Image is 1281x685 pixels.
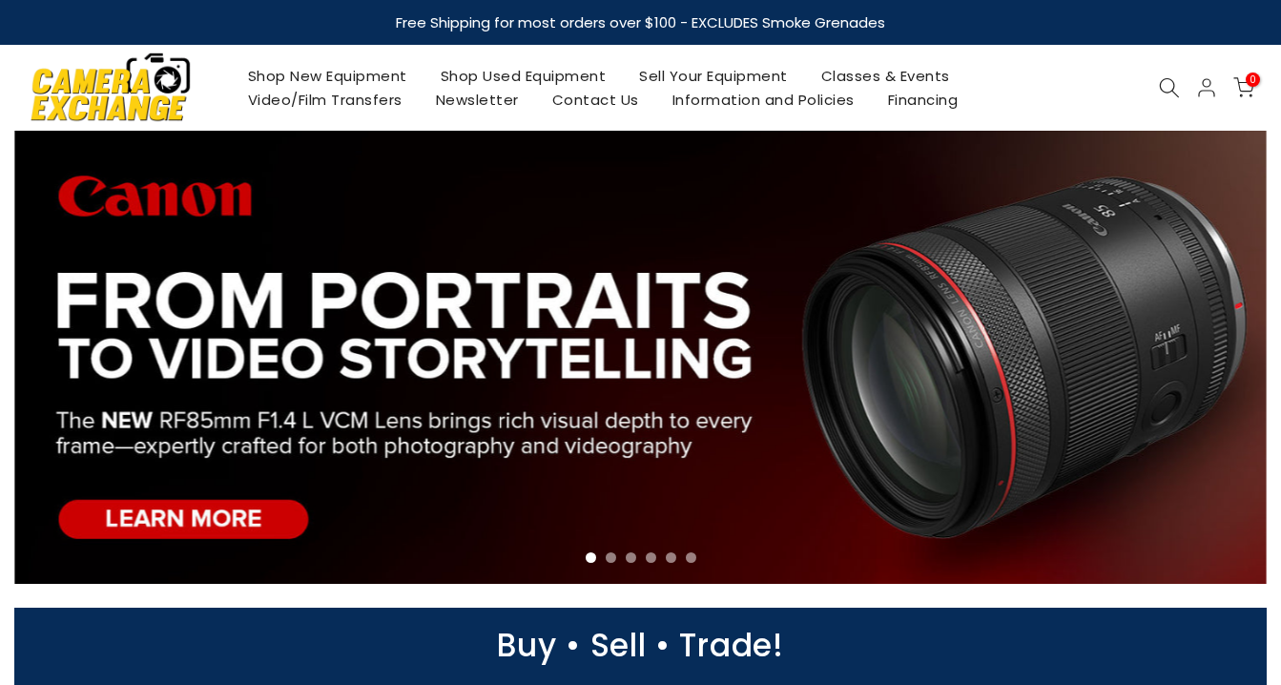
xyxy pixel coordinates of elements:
p: Buy • Sell • Trade! [5,636,1276,654]
a: Newsletter [419,88,535,112]
a: Shop New Equipment [231,64,424,88]
li: Page dot 2 [606,552,616,563]
a: Contact Us [535,88,655,112]
span: 0 [1246,73,1260,87]
a: Information and Policies [655,88,871,112]
a: Video/Film Transfers [231,88,419,112]
a: Sell Your Equipment [623,64,805,88]
li: Page dot 5 [666,552,676,563]
a: Classes & Events [804,64,966,88]
li: Page dot 6 [686,552,696,563]
a: Financing [871,88,975,112]
li: Page dot 3 [626,552,636,563]
li: Page dot 4 [646,552,656,563]
li: Page dot 1 [586,552,596,563]
strong: Free Shipping for most orders over $100 - EXCLUDES Smoke Grenades [396,12,885,32]
a: Shop Used Equipment [424,64,623,88]
a: 0 [1233,77,1254,98]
